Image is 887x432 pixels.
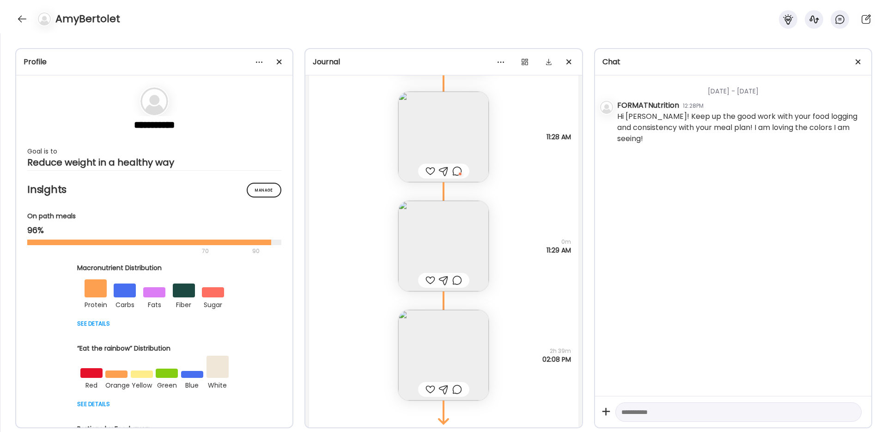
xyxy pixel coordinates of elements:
div: white [207,378,229,391]
div: Macronutrient Distribution [77,263,231,273]
div: On path meals [27,211,281,221]
div: Profile [24,56,285,68]
div: carbs [114,297,136,310]
div: Reduce weight in a healthy way [27,157,281,168]
img: images%2FKCuWq4wOuzL0LtVGeI3JZrgzfIt1%2Ffavorites%2FDoHjjHi5zK1pqEpTWpfa_240 [398,201,489,291]
div: Manage [247,183,281,197]
div: FORMATNutrition [617,100,679,111]
div: fats [143,297,165,310]
img: bg-avatar-default.svg [140,87,168,115]
h4: AmyBertolet [55,12,120,26]
img: bg-avatar-default.svg [600,101,613,114]
span: 02:08 PM [542,355,571,364]
div: “Eat the rainbow” Distribution [77,344,231,353]
img: images%2FKCuWq4wOuzL0LtVGeI3JZrgzfIt1%2FpA2yUW3dKHRkrulSKvOd%2F4FDgcYaPoMtEjgEbJDXW_240 [398,92,489,182]
div: Hi [PERSON_NAME]! Keep up the good work with your food logging and consistency with your meal pla... [617,111,864,144]
div: orange [105,378,128,391]
div: blue [181,378,203,391]
div: Goal is to [27,146,281,157]
div: 90 [251,246,261,257]
img: bg-avatar-default.svg [38,12,51,25]
div: 96% [27,225,281,236]
div: sugar [202,297,224,310]
span: 2h 39m [542,347,571,355]
h2: Insights [27,183,281,197]
div: green [156,378,178,391]
span: 11:28 AM [547,133,571,141]
div: fiber [173,297,195,310]
div: Chat [602,56,864,68]
div: 70 [27,246,249,257]
img: images%2FKCuWq4wOuzL0LtVGeI3JZrgzfIt1%2F59YOC0fLmOuNmS5QnMOs%2FI6h6HnvRiGrQM5FamFNM_240 [398,310,489,401]
span: 11:29 AM [547,246,571,254]
div: red [80,378,103,391]
div: [DATE] - [DATE] [617,75,864,100]
div: Journal [313,56,574,68]
span: 0m [547,238,571,246]
div: protein [85,297,107,310]
div: yellow [131,378,153,391]
div: 12:28PM [683,102,704,110]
